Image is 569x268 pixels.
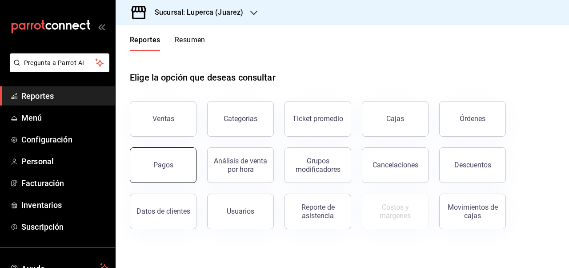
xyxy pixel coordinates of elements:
div: Usuarios [227,207,254,215]
span: Pregunta a Parrot AI [24,58,96,68]
button: Grupos modificadores [284,147,351,183]
div: Categorías [224,114,257,123]
button: open_drawer_menu [98,23,105,30]
a: Cajas [362,101,429,137]
button: Movimientos de cajas [439,194,506,229]
span: Facturación [21,177,108,189]
span: Configuración [21,134,108,146]
a: Pregunta a Parrot AI [6,65,109,74]
span: Menú [21,112,108,124]
button: Descuentos [439,147,506,183]
button: Contrata inventarios para ver este reporte [362,194,429,229]
div: Análisis de venta por hora [213,157,268,174]
h3: Sucursal: Luperca (Juarez) [148,7,243,18]
button: Cancelaciones [362,147,429,183]
button: Pagos [130,147,196,183]
span: Personal [21,155,108,167]
button: Órdenes [439,101,506,137]
span: Suscripción [21,221,108,233]
button: Usuarios [207,194,274,229]
button: Reporte de asistencia [284,194,351,229]
button: Análisis de venta por hora [207,147,274,183]
div: Datos de clientes [136,207,190,215]
div: Costos y márgenes [368,203,423,220]
button: Datos de clientes [130,194,196,229]
div: Cajas [386,114,405,124]
div: Reporte de asistencia [290,203,345,220]
button: Ticket promedio [284,101,351,137]
div: Pagos [153,161,173,169]
span: Inventarios [21,199,108,211]
button: Categorías [207,101,274,137]
div: Órdenes [460,114,485,123]
div: Grupos modificadores [290,157,345,174]
button: Resumen [175,36,205,51]
span: Reportes [21,90,108,102]
div: navigation tabs [130,36,205,51]
button: Reportes [130,36,160,51]
div: Ticket promedio [293,114,343,123]
div: Descuentos [454,161,491,169]
div: Ventas [152,114,174,123]
div: Movimientos de cajas [445,203,500,220]
button: Ventas [130,101,196,137]
div: Cancelaciones [373,161,418,169]
button: Pregunta a Parrot AI [10,53,109,72]
h1: Elige la opción que deseas consultar [130,71,276,84]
